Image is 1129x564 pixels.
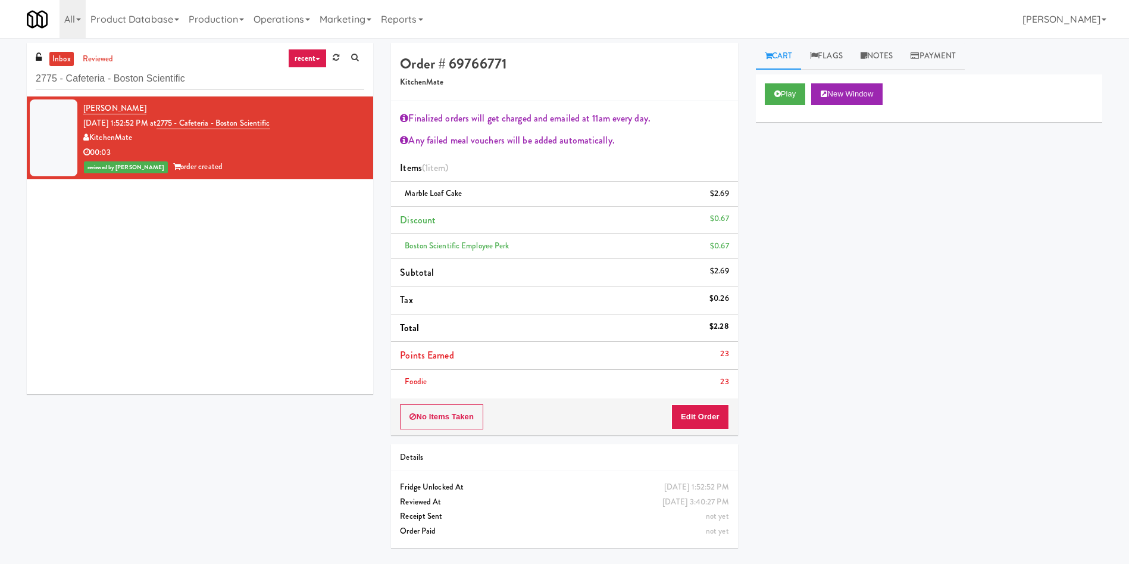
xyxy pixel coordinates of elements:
h4: Order # 69766771 [400,56,728,71]
button: Play [765,83,806,105]
a: 2775 - Cafeteria - Boston Scientific [157,117,270,129]
a: Payment [902,43,965,70]
span: Points Earned [400,348,454,362]
div: KitchenMate [83,130,364,145]
a: recent [288,49,327,68]
div: 23 [720,347,728,362]
div: Receipt Sent [400,509,728,524]
span: Total [400,321,419,335]
ng-pluralize: item [428,161,445,175]
span: Marble Loaf Cake [405,188,462,199]
div: $2.69 [710,186,729,201]
span: not yet [706,525,729,537]
a: inbox [49,52,74,67]
span: (1 ) [422,161,449,175]
span: reviewed by [PERSON_NAME] [84,161,168,173]
span: not yet [706,510,729,522]
span: Items [400,161,448,175]
div: $0.67 [710,211,729,226]
div: Finalized orders will get charged and emailed at 11am every day. [400,110,728,127]
button: Edit Order [671,404,729,429]
div: Any failed meal vouchers will be added automatically. [400,132,728,149]
input: Search vision orders [36,68,364,90]
div: $2.69 [710,264,729,279]
div: 00:03 [83,145,364,160]
span: Foodie [405,376,427,387]
a: Cart [756,43,802,70]
div: 23 [720,375,728,389]
div: Fridge Unlocked At [400,480,728,495]
li: [PERSON_NAME][DATE] 1:52:52 PM at2775 - Cafeteria - Boston ScientificKitchenMate00:03reviewed by ... [27,96,373,179]
div: [DATE] 1:52:52 PM [664,480,729,495]
span: Subtotal [400,266,434,279]
button: No Items Taken [400,404,483,429]
div: $0.67 [710,239,729,254]
img: Micromart [27,9,48,30]
div: [DATE] 3:40:27 PM [662,495,729,510]
span: Boston Scientific Employee Perk [405,240,509,251]
span: Discount [400,213,436,227]
div: $0.26 [709,291,729,306]
span: Tax [400,293,412,307]
span: [DATE] 1:52:52 PM at [83,117,157,129]
a: reviewed [80,52,117,67]
div: Order Paid [400,524,728,539]
a: Notes [852,43,902,70]
a: Flags [801,43,852,70]
h5: KitchenMate [400,78,728,87]
button: New Window [811,83,883,105]
div: Details [400,450,728,465]
a: [PERSON_NAME] [83,102,146,114]
div: Reviewed At [400,495,728,510]
div: $2.28 [709,319,729,334]
span: order created [173,161,223,172]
